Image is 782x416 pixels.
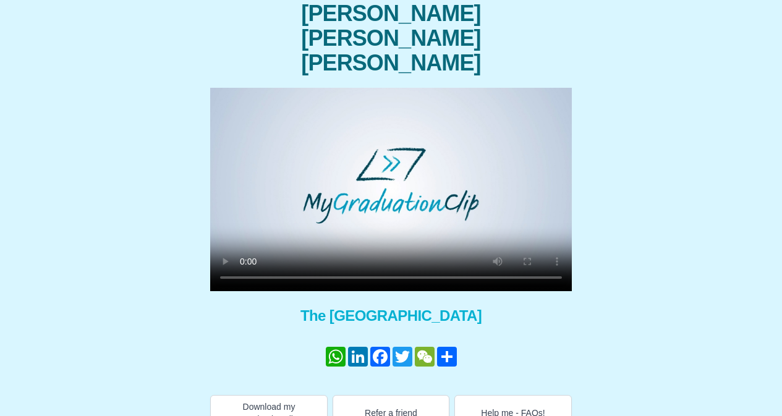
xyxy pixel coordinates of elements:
a: WhatsApp [325,347,347,367]
a: WeChat [414,347,436,367]
span: The [GEOGRAPHIC_DATA] [210,306,572,326]
a: Facebook [369,347,391,367]
a: LinkedIn [347,347,369,367]
span: [PERSON_NAME] [PERSON_NAME] [PERSON_NAME] [210,1,572,75]
a: Twitter [391,347,414,367]
a: Share [436,347,458,367]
